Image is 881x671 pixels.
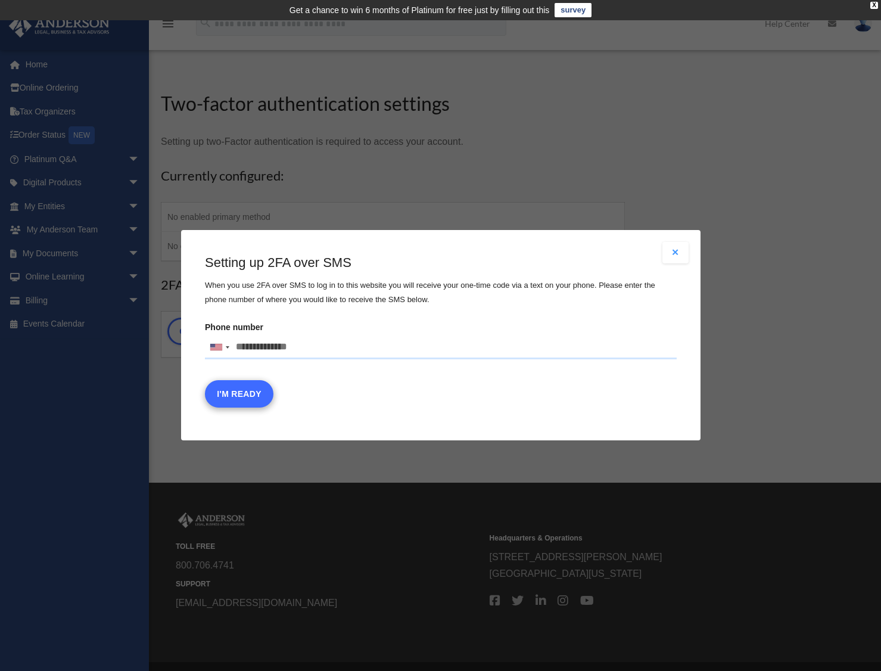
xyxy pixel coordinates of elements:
h3: Setting up 2FA over SMS [205,254,677,272]
p: When you use 2FA over SMS to log in to this website you will receive your one-time code via a tex... [205,278,677,307]
button: I'm Ready [205,381,273,408]
div: Get a chance to win 6 months of Platinum for free just by filling out this [289,3,550,17]
div: close [870,2,878,9]
a: survey [555,3,592,17]
button: Close modal [662,242,689,263]
input: Phone numberList of countries [205,335,677,359]
label: Phone number [205,319,677,359]
div: United States: +1 [206,336,233,359]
